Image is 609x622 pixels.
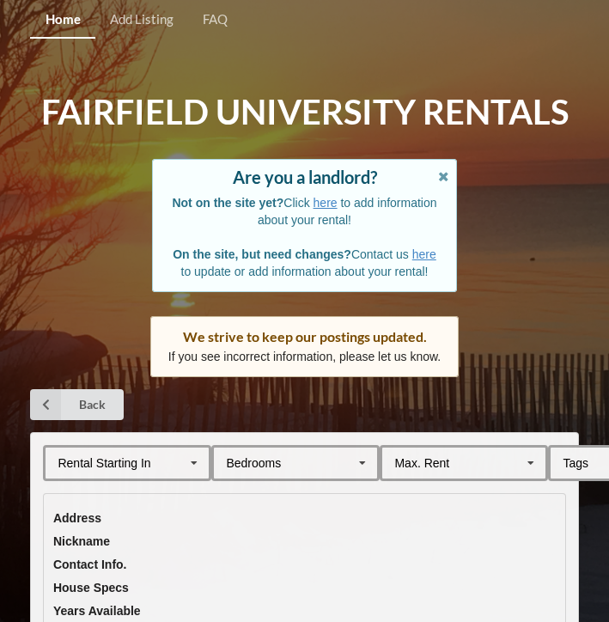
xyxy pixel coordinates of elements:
[58,457,150,469] div: Rental Starting In
[44,506,564,529] th: Address
[44,552,564,576] th: Contact Info.
[30,2,94,39] a: Home
[172,196,436,227] span: Click to add information about your rental!
[173,247,436,278] span: Contact us to update or add information about your rental!
[168,328,442,345] div: We strive to keep our postings updated.
[394,457,449,469] div: Max. Rent
[44,599,564,622] th: Years Available
[172,196,283,210] b: Not on the site yet?
[168,348,442,365] p: If you see incorrect information, please let us know.
[412,247,436,261] a: here
[30,389,124,420] a: Back
[226,457,281,469] div: Bedrooms
[44,529,564,552] th: Nickname
[170,168,439,186] div: Are you a landlord?
[95,2,188,39] a: Add Listing
[314,196,338,210] a: here
[44,576,564,599] th: House Specs
[188,2,242,39] a: FAQ
[173,247,351,261] b: On the site, but need changes?
[41,90,569,134] h1: Fairfield University Rentals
